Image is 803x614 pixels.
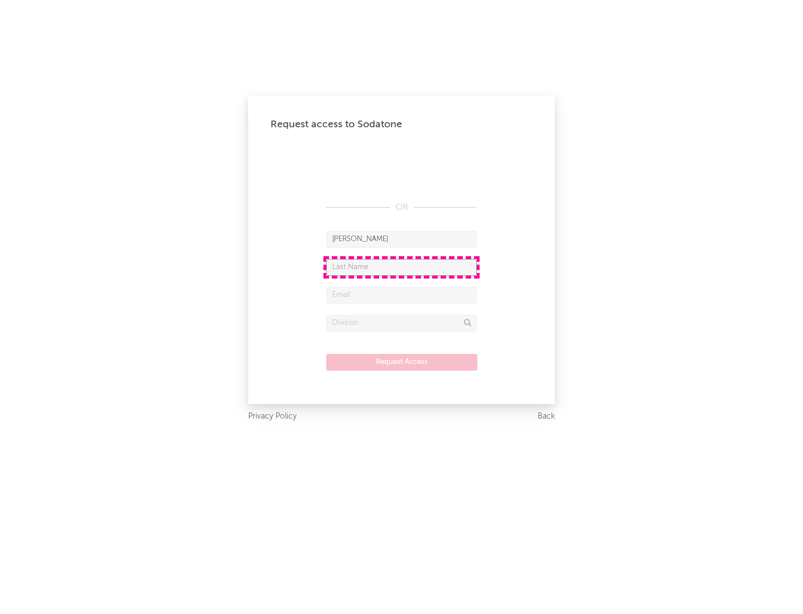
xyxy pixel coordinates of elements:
a: Back [538,410,555,424]
a: Privacy Policy [248,410,297,424]
div: OR [326,201,477,214]
input: First Name [326,231,477,248]
input: Division [326,315,477,332]
input: Last Name [326,259,477,276]
input: Email [326,287,477,304]
div: Request access to Sodatone [270,118,533,131]
button: Request Access [326,354,477,371]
